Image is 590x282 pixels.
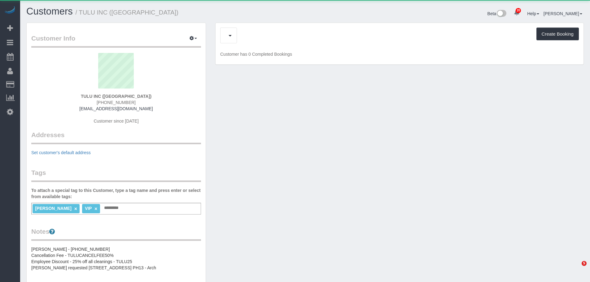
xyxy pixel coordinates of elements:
[4,6,16,15] img: Automaid Logo
[511,6,523,20] a: 20
[582,261,587,266] span: 5
[31,246,201,271] pre: [PERSON_NAME] - [PHONE_NUMBER] Cancellation Fee - TULUCANCELFEE50% Employee Discount - 25% off al...
[569,261,584,276] iframe: Intercom live chat
[26,6,73,17] a: Customers
[31,227,201,241] legend: Notes
[496,10,506,18] img: New interface
[527,11,539,16] a: Help
[79,106,153,111] a: [EMAIL_ADDRESS][DOMAIN_NAME]
[516,8,521,13] span: 20
[76,9,178,16] small: / TULU INC ([GEOGRAPHIC_DATA])
[35,206,71,211] span: [PERSON_NAME]
[31,168,201,182] legend: Tags
[31,150,91,155] a: Set customer's default address
[94,206,97,211] a: ×
[544,11,582,16] a: [PERSON_NAME]
[31,34,201,48] legend: Customer Info
[81,94,151,99] strong: TULU INC ([GEOGRAPHIC_DATA])
[31,187,201,200] label: To attach a special tag to this Customer, type a tag name and press enter or select from availabl...
[220,51,579,57] p: Customer has 0 Completed Bookings
[487,11,507,16] a: Beta
[85,206,92,211] span: VIP
[94,119,138,124] span: Customer since [DATE]
[74,206,77,211] a: ×
[97,100,136,105] span: [PHONE_NUMBER]
[536,28,579,41] button: Create Booking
